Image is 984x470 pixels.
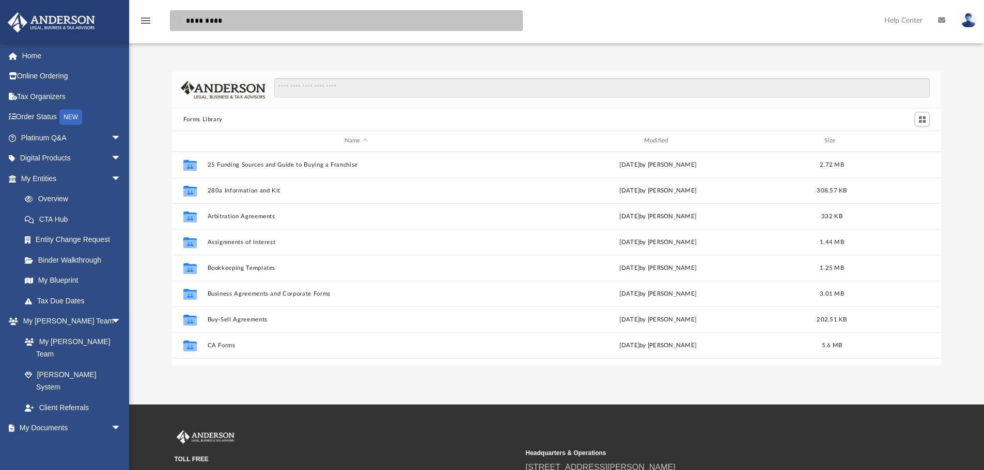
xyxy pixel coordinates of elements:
span: 332 KB [821,213,842,219]
button: 25 Funding Sources and Guide to Buying a Franchise [207,161,505,168]
a: Platinum Q&Aarrow_drop_down [7,127,137,148]
i: menu [139,14,152,27]
a: My Documentsarrow_drop_down [7,418,132,439]
input: Search files and folders [274,78,930,98]
div: [DATE] by [PERSON_NAME] [509,237,807,247]
a: My [PERSON_NAME] Team [14,331,127,364]
button: Assignments of Interest [207,239,505,246]
img: Anderson Advisors Platinum Portal [175,430,237,444]
div: [DATE] by [PERSON_NAME] [509,341,807,350]
div: Modified [509,136,806,145]
span: 3.01 MB [820,290,844,296]
a: Online Ordering [7,66,137,87]
a: Order StatusNEW [7,107,137,128]
div: Size [811,136,852,145]
img: Anderson Advisors Platinum Portal [5,12,98,33]
div: NEW [59,109,82,125]
a: My [PERSON_NAME] Teamarrow_drop_down [7,311,132,332]
button: CA Forms [207,342,505,349]
span: 1.25 MB [820,265,844,270]
button: Switch to Grid View [915,112,930,126]
span: 308.57 KB [817,187,847,193]
small: TOLL FREE [175,455,519,464]
a: Client Referrals [14,397,132,418]
span: 2.72 MB [820,161,844,167]
i: search [173,14,184,25]
div: [DATE] by [PERSON_NAME] [509,315,807,324]
div: grid [172,152,942,365]
img: User Pic [961,13,976,28]
div: [DATE] by [PERSON_NAME] [509,160,807,169]
div: [DATE] by [PERSON_NAME] [509,263,807,272]
button: Arbitration Agreements [207,213,505,220]
a: Tax Due Dates [14,290,137,311]
span: 5.6 MB [821,342,842,348]
div: Name [207,136,504,145]
span: arrow_drop_down [111,168,132,189]
span: arrow_drop_down [111,148,132,169]
a: My Blueprint [14,270,132,291]
button: Forms Library [183,115,223,124]
button: 280a Information and Kit [207,187,505,194]
div: [DATE] by [PERSON_NAME] [509,212,807,221]
div: id [857,136,929,145]
a: CTA Hub [14,209,137,230]
a: [PERSON_NAME] System [14,364,132,397]
a: Binder Walkthrough [14,250,137,270]
div: [DATE] by [PERSON_NAME] [509,186,807,195]
a: Entity Change Request [14,230,137,250]
span: 1.44 MB [820,239,844,245]
a: My Entitiesarrow_drop_down [7,168,137,189]
div: id [177,136,202,145]
a: Digital Productsarrow_drop_down [7,148,137,169]
a: menu [139,20,152,27]
a: Home [7,45,137,66]
small: Headquarters & Operations [526,448,870,458]
div: [DATE] by [PERSON_NAME] [509,289,807,298]
a: Tax Organizers [7,86,137,107]
span: arrow_drop_down [111,127,132,149]
span: arrow_drop_down [111,311,132,332]
button: Buy-Sell Agreements [207,316,505,323]
span: 202.51 KB [817,316,847,322]
button: Bookkeeping Templates [207,265,505,271]
button: Business Agreements and Corporate Forms [207,290,505,297]
a: Overview [14,189,137,209]
span: arrow_drop_down [111,418,132,439]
